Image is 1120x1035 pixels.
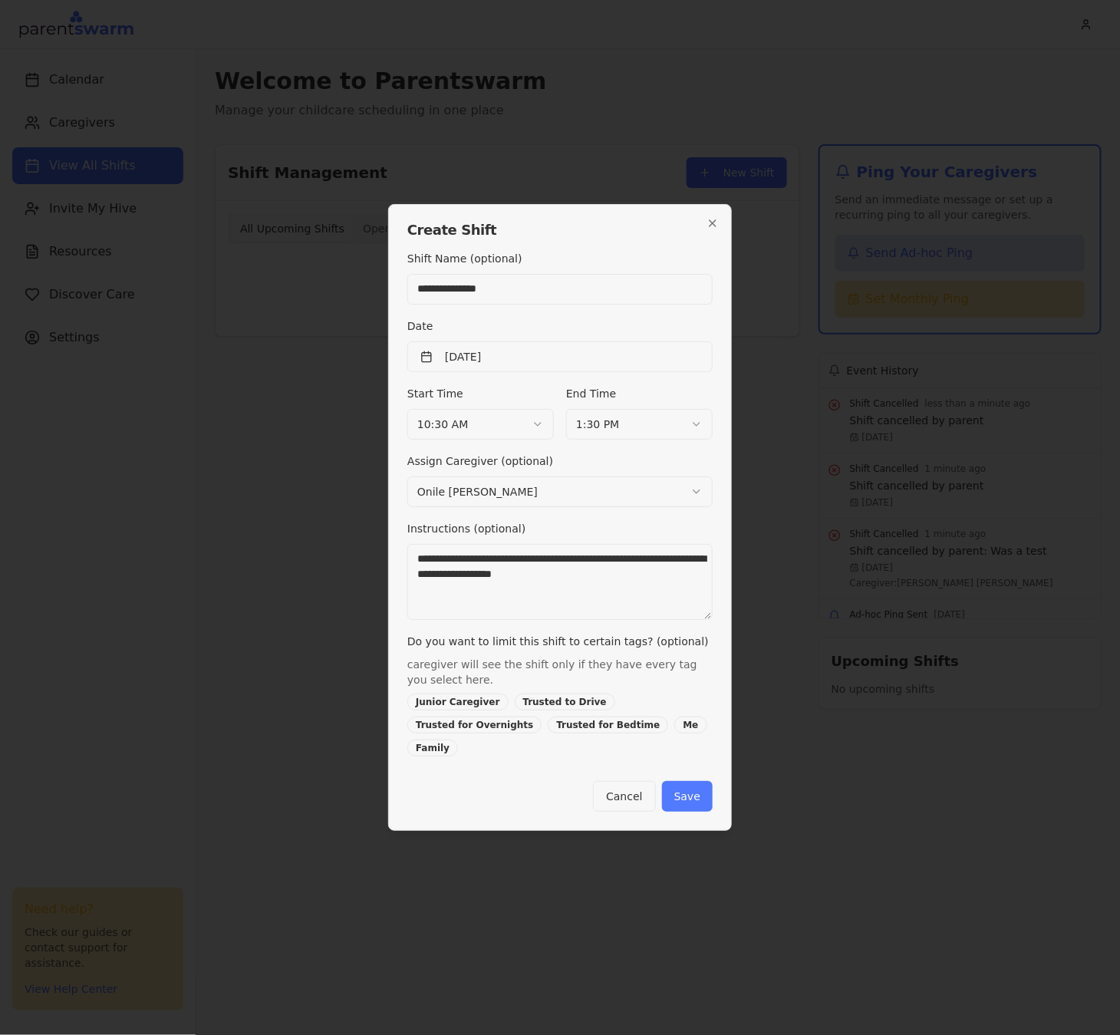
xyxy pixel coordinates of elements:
[407,694,509,710] div: Junior Caregiver
[548,717,668,733] div: Trusted for Bedtime
[407,740,458,756] div: Family
[407,223,713,237] h2: Create Shift
[407,717,542,733] div: Trusted for Overnights
[407,252,522,265] label: Shift Name (optional)
[407,635,709,648] label: Do you want to limit this shift to certain tags? (optional)
[407,387,463,400] label: Start Time
[674,717,707,733] div: Me
[566,387,616,400] label: End Time
[407,522,525,535] label: Instructions (optional)
[407,341,713,372] button: [DATE]
[515,694,615,710] div: Trusted to Drive
[407,455,553,467] label: Assign Caregiver (optional)
[407,320,433,332] label: Date
[407,657,713,687] p: caregiver will see the shift only if they have every tag you select here.
[662,781,713,812] button: Save
[593,781,655,812] button: Cancel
